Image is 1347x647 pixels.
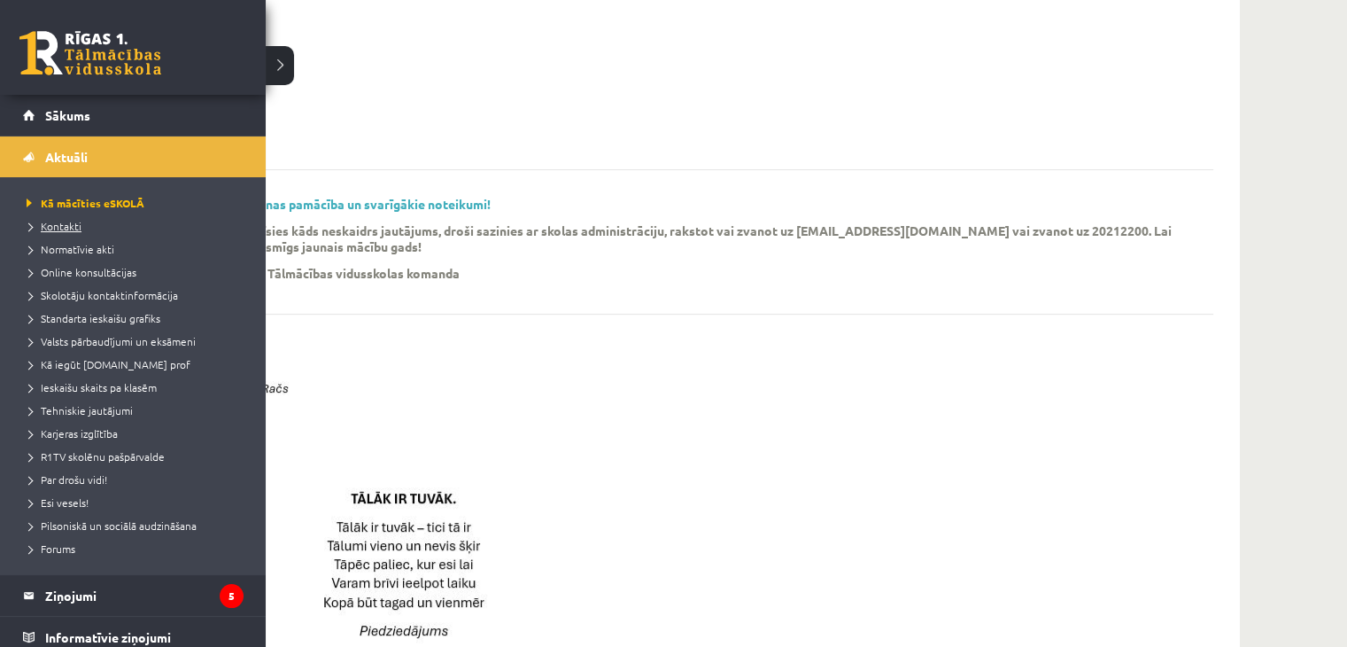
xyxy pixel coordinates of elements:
a: Karjeras izglītība [22,425,248,441]
a: Tehniskie jautājumi [22,402,248,418]
a: R1TV eSKOLAS lietošanas pamācība un svarīgākie noteikumi! [133,196,491,212]
span: Online konsultācijas [22,265,136,279]
a: Rīgas 1. Tālmācības vidusskola [19,31,161,75]
a: Standarta ieskaišu grafiks [22,310,248,326]
span: Esi vesels! [22,495,89,510]
a: Par drošu vidi! [22,472,248,487]
a: Ziņojumi5 [23,575,244,616]
p: Rīgas 1. Tālmācības vidusskolas komanda [221,265,460,281]
span: Sākums [45,107,90,123]
a: Esi vesels! [22,495,248,511]
span: Kā iegūt [DOMAIN_NAME] prof [22,357,190,371]
p: Ja mācību procesā radīsies kāds neskaidrs jautājums, droši sazinies ar skolas administrāciju, rak... [133,222,1187,254]
a: Online konsultācijas [22,264,248,280]
span: Standarta ieskaišu grafiks [22,311,160,325]
a: Forums [22,541,248,557]
i: 5 [220,584,244,608]
span: Normatīvie akti [22,242,114,256]
span: Tehniskie jautājumi [22,403,133,417]
a: Kontakti [22,218,248,234]
a: Pilsoniskā un sociālā audzināšana [22,518,248,534]
span: Karjeras izglītība [22,426,118,440]
a: Kā mācīties eSKOLĀ [22,195,248,211]
span: Ieskaišu skaits pa klasēm [22,380,157,394]
span: R1TV skolēnu pašpārvalde [22,449,165,464]
span: Kā mācīties eSKOLĀ [22,196,144,210]
span: Forums [22,542,75,556]
span: Aktuāli [45,149,88,165]
span: Valsts pārbaudījumi un eksāmeni [22,334,196,348]
span: Skolotāju kontaktinformācija [22,288,178,302]
legend: Ziņojumi [45,575,244,616]
span: Pilsoniskā un sociālā audzināšana [22,518,197,533]
span: Kontakti [22,219,81,233]
a: Valsts pārbaudījumi un eksāmeni [22,333,248,349]
span: Par drošu vidi! [22,472,107,487]
a: R1TV skolēnu pašpārvalde [22,448,248,464]
a: Kā iegūt [DOMAIN_NAME] prof [22,356,248,372]
a: Sākums [23,95,244,136]
a: Normatīvie akti [22,241,248,257]
a: Skolotāju kontaktinformācija [22,287,248,303]
a: Ieskaišu skaits pa klasēm [22,379,248,395]
a: Aktuāli [23,136,244,177]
